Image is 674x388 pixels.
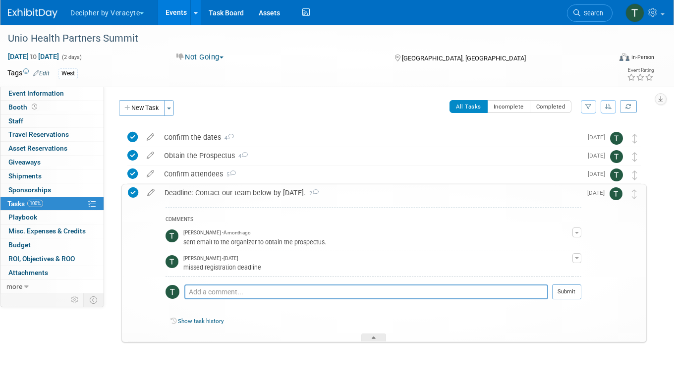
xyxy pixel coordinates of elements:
span: Playbook [8,213,37,221]
img: Tony Alvarado [166,229,178,242]
a: Event Information [0,87,104,100]
span: Attachments [8,269,48,277]
span: [GEOGRAPHIC_DATA], [GEOGRAPHIC_DATA] [402,55,526,62]
span: [DATE] [587,189,610,196]
a: Travel Reservations [0,128,104,141]
span: Search [580,9,603,17]
span: Booth [8,103,39,111]
a: Playbook [0,211,104,224]
div: Event Rating [627,68,654,73]
span: more [6,282,22,290]
img: ExhibitDay [8,8,57,18]
span: Tasks [7,200,43,208]
img: Tony Alvarado [166,285,179,299]
img: Tony Alvarado [610,132,623,145]
span: [DATE] [588,152,610,159]
a: Giveaways [0,156,104,169]
span: Event Information [8,89,64,97]
a: Edit [33,70,50,77]
a: edit [142,151,159,160]
td: Tags [7,68,50,79]
a: edit [142,188,160,197]
span: 5 [223,171,236,178]
span: [DATE] [DATE] [7,52,59,61]
button: Not Going [173,52,227,62]
button: New Task [119,100,165,116]
a: Show task history [178,318,224,325]
span: Asset Reservations [8,144,67,152]
span: Booth not reserved yet [30,103,39,111]
span: [PERSON_NAME] - [DATE] [183,255,238,262]
div: Deadline: Contact our team below by [DATE]. [160,184,581,201]
div: COMMENTS [166,215,581,225]
a: edit [142,133,159,142]
span: Sponsorships [8,186,51,194]
button: Completed [530,100,572,113]
span: 2 [306,190,319,197]
span: (2 days) [61,54,82,60]
a: Budget [0,238,104,252]
span: ROI, Objectives & ROO [8,255,75,263]
span: 100% [27,200,43,207]
div: Confirm the dates [159,129,582,146]
div: West [58,68,78,79]
img: Tony Alvarado [166,255,178,268]
i: Move task [632,189,637,199]
div: Event Format [559,52,655,66]
img: Format-Inperson.png [619,53,629,61]
a: Search [567,4,613,22]
span: Giveaways [8,158,41,166]
i: Move task [632,170,637,180]
span: 4 [235,153,248,160]
div: sent email to the organizer to obtain the prospectus. [183,237,572,246]
img: Tony Alvarado [610,168,623,181]
a: ROI, Objectives & ROO [0,252,104,266]
a: Asset Reservations [0,142,104,155]
button: All Tasks [449,100,488,113]
a: Attachments [0,266,104,279]
span: Shipments [8,172,42,180]
div: missed registration deadline [183,262,572,272]
i: Move task [632,134,637,143]
a: edit [142,169,159,178]
span: to [29,53,38,60]
span: 4 [221,135,234,141]
a: Sponsorships [0,183,104,197]
img: Tony Alvarado [610,187,622,200]
span: Travel Reservations [8,130,69,138]
a: Tasks100% [0,197,104,211]
span: Misc. Expenses & Credits [8,227,86,235]
i: Move task [632,152,637,162]
span: Staff [8,117,23,125]
a: Shipments [0,169,104,183]
span: [DATE] [588,134,610,141]
div: Confirm attendees [159,166,582,182]
img: Tony Alvarado [610,150,623,163]
div: Unio Health Partners Summit [4,30,599,48]
a: Booth [0,101,104,114]
span: [PERSON_NAME] - A month ago [183,229,251,236]
span: [DATE] [588,170,610,177]
td: Personalize Event Tab Strip [66,293,84,306]
button: Submit [552,284,581,299]
div: In-Person [631,54,654,61]
a: Misc. Expenses & Credits [0,224,104,238]
td: Toggle Event Tabs [84,293,104,306]
a: Staff [0,114,104,128]
span: Budget [8,241,31,249]
img: Tony Alvarado [625,3,644,22]
div: Obtain the Prospectus [159,147,582,164]
button: Incomplete [487,100,530,113]
a: Refresh [620,100,637,113]
a: more [0,280,104,293]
